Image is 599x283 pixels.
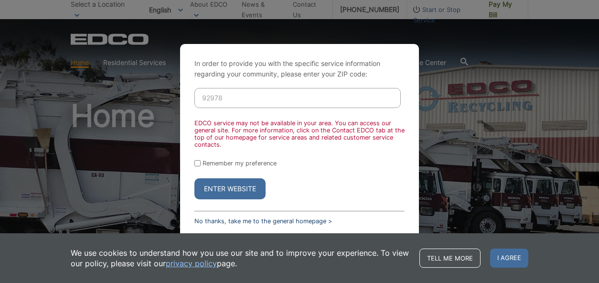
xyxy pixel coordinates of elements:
[194,218,332,225] a: No thanks, take me to the general homepage >
[490,249,528,268] span: I agree
[194,120,405,148] div: EDCO service may not be available in your area. You can access our general site. For more informa...
[194,178,266,199] button: Enter Website
[166,258,217,269] a: privacy policy
[419,249,481,268] a: Tell me more
[71,248,410,269] p: We use cookies to understand how you use our site and to improve your experience. To view our pol...
[203,160,277,167] label: Remember my preference
[194,58,405,79] p: In order to provide you with the specific service information regarding your community, please en...
[194,88,401,108] input: Enter ZIP Code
